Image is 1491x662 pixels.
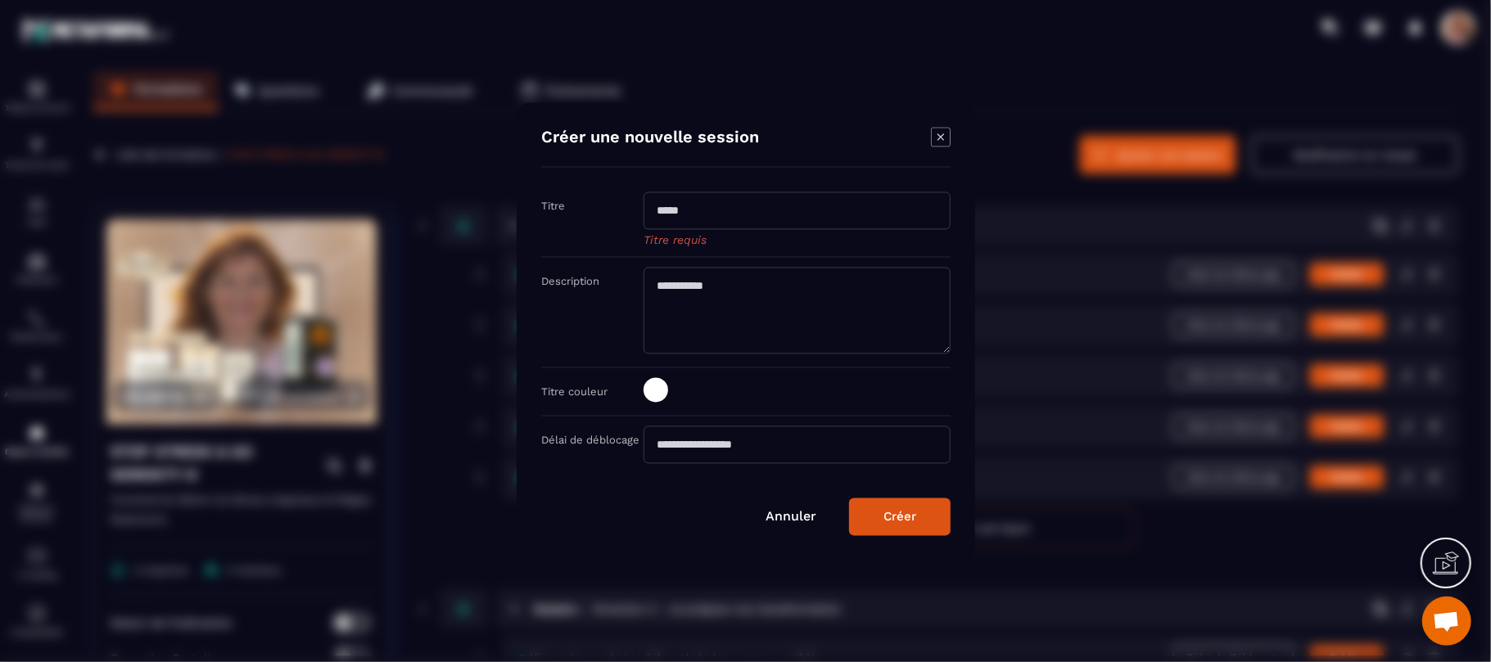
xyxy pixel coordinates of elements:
label: Description [541,275,599,287]
a: Ouvrir le chat [1422,597,1471,646]
label: Titre couleur [541,385,608,398]
span: Titre requis [644,233,951,246]
h4: Créer une nouvelle session [541,127,759,150]
button: Créer [849,498,951,535]
label: Titre [541,200,565,212]
a: Annuler [766,508,816,524]
div: Créer [883,509,916,524]
label: Délai de déblocage [541,434,639,446]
